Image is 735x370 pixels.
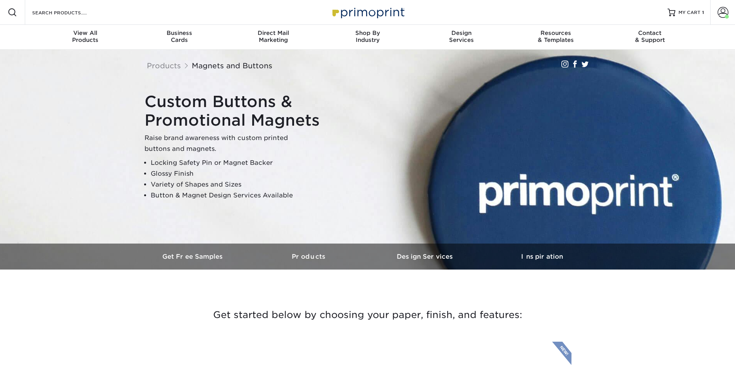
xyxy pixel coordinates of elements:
[320,29,415,43] div: Industry
[509,29,603,43] div: & Templates
[251,253,368,260] h3: Products
[678,9,701,16] span: MY CART
[702,10,704,15] span: 1
[38,25,133,50] a: View AllProducts
[151,190,338,201] li: Button & Magnet Design Services Available
[603,29,697,43] div: & Support
[368,244,484,270] a: Design Services
[151,168,338,179] li: Glossy Finish
[552,342,571,365] img: New Product
[38,29,133,43] div: Products
[509,25,603,50] a: Resources& Templates
[329,4,406,21] img: Primoprint
[226,25,320,50] a: Direct MailMarketing
[151,179,338,190] li: Variety of Shapes and Sizes
[151,157,338,168] li: Locking Safety Pin or Magnet Backer
[132,25,226,50] a: BusinessCards
[368,253,484,260] h3: Design Services
[192,61,272,70] a: Magnets and Buttons
[509,29,603,36] span: Resources
[135,253,251,260] h3: Get Free Samples
[603,29,697,36] span: Contact
[226,29,320,43] div: Marketing
[415,29,509,43] div: Services
[251,244,368,270] a: Products
[415,25,509,50] a: DesignServices
[603,25,697,50] a: Contact& Support
[141,297,594,332] h3: Get started below by choosing your paper, finish, and features:
[226,29,320,36] span: Direct Mail
[132,29,226,43] div: Cards
[31,8,107,17] input: SEARCH PRODUCTS.....
[145,133,338,154] p: Raise brand awareness with custom printed buttons and magnets.
[38,29,133,36] span: View All
[145,92,338,130] h1: Custom Buttons & Promotional Magnets
[320,29,415,36] span: Shop By
[484,244,600,270] a: Inspiration
[132,29,226,36] span: Business
[135,244,251,270] a: Get Free Samples
[415,29,509,36] span: Design
[484,253,600,260] h3: Inspiration
[320,25,415,50] a: Shop ByIndustry
[147,61,181,70] a: Products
